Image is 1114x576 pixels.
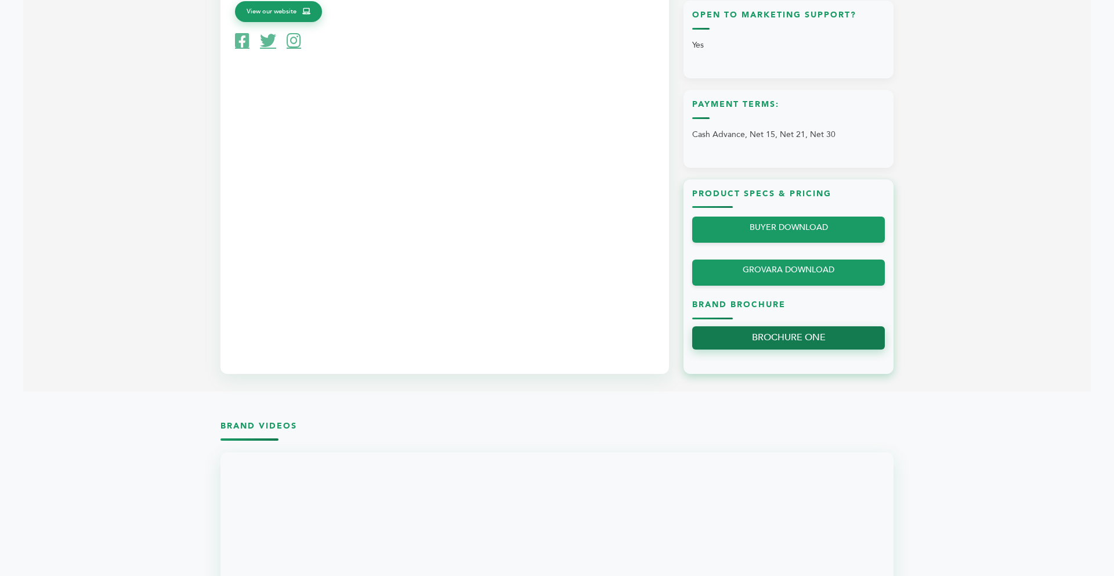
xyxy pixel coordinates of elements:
[692,326,885,350] a: BROCHURE ONE
[235,1,322,22] a: View our website
[247,6,296,17] span: View our website
[692,188,885,208] h3: Product Specs & Pricing
[692,125,885,145] p: Cash Advance, Net 15, Net 21, Net 30
[692,99,885,119] h3: Payment Terms:
[692,9,885,30] h3: Open to Marketing Support?
[220,420,894,441] h3: Brand Videos
[692,299,885,319] h3: Brand Brochure
[692,217,885,243] a: BUYER DOWNLOAD
[692,35,885,55] p: Yes
[692,260,885,286] a: GROVARA DOWNLOAD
